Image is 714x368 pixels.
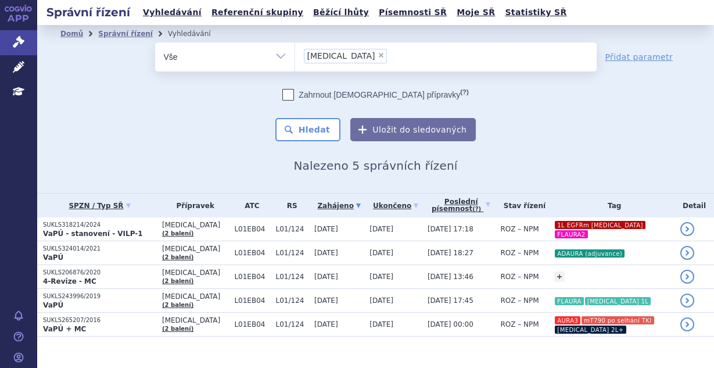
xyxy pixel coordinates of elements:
[43,230,143,238] strong: VaPÚ - stanovení - VILP-1
[162,221,228,229] span: [MEDICAL_DATA]
[472,206,481,213] abbr: (?)
[43,325,86,333] strong: VaPÚ + MC
[275,118,341,141] button: Hledat
[500,273,539,281] span: ROZ – NPM
[585,297,651,305] i: [MEDICAL_DATA] 1L
[369,198,422,214] a: Ukončeno
[680,317,694,331] a: detail
[555,249,625,258] i: ADAURA (adjuvance)
[37,4,139,20] h2: Správní řízení
[162,245,228,253] span: [MEDICAL_DATA]
[428,273,473,281] span: [DATE] 13:46
[375,5,450,20] a: Písemnosti SŘ
[276,273,308,281] span: L01/124
[43,277,96,285] strong: 4-Revize - MC
[276,249,308,257] span: L01/124
[555,230,587,238] i: FLAURA2
[276,296,308,305] span: L01/124
[234,249,270,257] span: L01EB04
[43,269,156,277] p: SUKLS206876/2020
[60,30,83,38] a: Domů
[162,326,193,332] a: (2 balení)
[369,273,393,281] span: [DATE]
[555,221,645,229] i: 1L EGFRm [MEDICAL_DATA]
[369,249,393,257] span: [DATE]
[390,48,397,63] input: [MEDICAL_DATA]
[307,52,375,60] span: [MEDICAL_DATA]
[43,253,63,262] strong: VaPÚ
[674,194,714,217] th: Detail
[555,316,580,324] i: AURA3
[500,296,539,305] span: ROZ – NPM
[350,118,476,141] button: Uložit do sledovaných
[162,254,193,260] a: (2 balení)
[162,278,193,284] a: (2 balení)
[500,320,539,328] span: ROZ – NPM
[605,51,673,63] a: Přidat parametr
[162,302,193,308] a: (2 balení)
[43,301,63,309] strong: VaPÚ
[369,320,393,328] span: [DATE]
[500,225,539,233] span: ROZ – NPM
[428,194,495,217] a: Poslednípísemnost(?)
[428,296,473,305] span: [DATE] 17:45
[234,273,270,281] span: L01EB04
[314,198,364,214] a: Zahájeno
[428,320,473,328] span: [DATE] 00:00
[555,297,584,305] i: FLAURA
[369,296,393,305] span: [DATE]
[139,5,205,20] a: Vyhledávání
[680,222,694,236] a: detail
[270,194,308,217] th: RS
[43,221,156,229] p: SUKLS318214/2024
[680,294,694,308] a: detail
[314,249,338,257] span: [DATE]
[162,292,228,301] span: [MEDICAL_DATA]
[314,320,338,328] span: [DATE]
[314,225,338,233] span: [DATE]
[162,316,228,324] span: [MEDICAL_DATA]
[276,320,308,328] span: L01/124
[156,194,228,217] th: Přípravek
[282,89,468,101] label: Zahrnout [DEMOGRAPHIC_DATA] přípravky
[680,270,694,284] a: detail
[234,296,270,305] span: L01EB04
[43,198,156,214] a: SPZN / Typ SŘ
[453,5,498,20] a: Moje SŘ
[501,5,570,20] a: Statistiky SŘ
[162,269,228,277] span: [MEDICAL_DATA]
[234,225,270,233] span: L01EB04
[500,249,539,257] span: ROZ – NPM
[582,316,654,324] i: mT790 po selhání TKI
[228,194,270,217] th: ATC
[162,230,193,237] a: (2 balení)
[554,271,565,282] a: +
[369,225,393,233] span: [DATE]
[428,225,473,233] span: [DATE] 17:18
[314,273,338,281] span: [DATE]
[680,246,694,260] a: detail
[43,245,156,253] p: SUKLS324014/2021
[314,296,338,305] span: [DATE]
[168,25,226,42] li: Vyhledávání
[460,88,468,96] abbr: (?)
[208,5,307,20] a: Referenční skupiny
[494,194,548,217] th: Stav řízení
[548,194,674,217] th: Tag
[428,249,473,257] span: [DATE] 18:27
[43,292,156,301] p: SUKLS243996/2019
[276,225,308,233] span: L01/124
[293,159,457,173] span: Nalezeno 5 správních řízení
[234,320,270,328] span: L01EB04
[378,52,385,59] span: ×
[310,5,372,20] a: Běžící lhůty
[43,316,156,324] p: SUKLS265207/2016
[98,30,153,38] a: Správní řízení
[555,326,626,334] i: [MEDICAL_DATA] 2L+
